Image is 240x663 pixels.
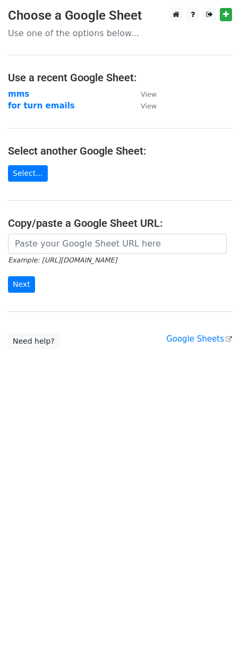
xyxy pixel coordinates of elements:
input: Next [8,276,35,293]
p: Use one of the options below... [8,28,232,39]
a: Select... [8,165,48,182]
a: mms [8,89,29,99]
a: View [130,101,157,110]
small: View [141,102,157,110]
a: View [130,89,157,99]
a: Need help? [8,333,59,350]
small: View [141,90,157,98]
a: for turn emails [8,101,75,110]
h4: Use a recent Google Sheet: [8,71,232,84]
h4: Copy/paste a Google Sheet URL: [8,217,232,229]
a: Google Sheets [166,334,232,344]
h3: Choose a Google Sheet [8,8,232,23]
input: Paste your Google Sheet URL here [8,234,227,254]
h4: Select another Google Sheet: [8,144,232,157]
small: Example: [URL][DOMAIN_NAME] [8,256,117,264]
